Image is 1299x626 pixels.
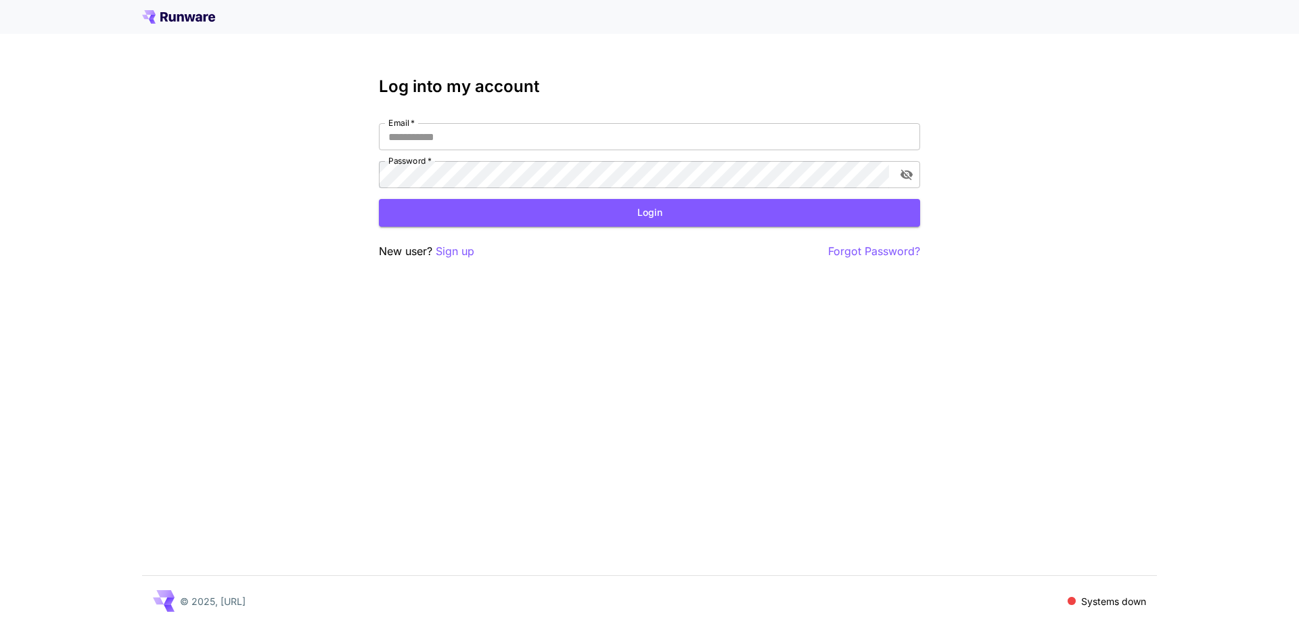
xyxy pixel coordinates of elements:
button: toggle password visibility [894,162,919,187]
p: Systems down [1081,594,1146,608]
h3: Log into my account [379,77,920,96]
button: Login [379,199,920,227]
p: © 2025, [URL] [180,594,246,608]
label: Password [388,155,432,166]
label: Email [388,117,415,129]
button: Forgot Password? [828,243,920,260]
p: New user? [379,243,474,260]
button: Sign up [436,243,474,260]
